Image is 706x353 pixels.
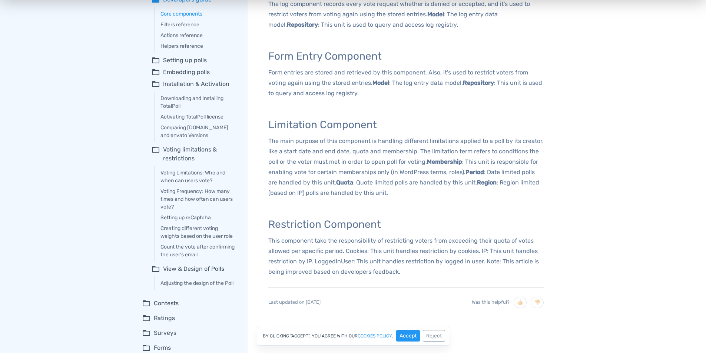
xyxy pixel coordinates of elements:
b: Membership [427,158,462,165]
p: This component take the responsibility of restricting voters from exceeding their quota of votes ... [268,236,544,277]
a: Count the vote after confirming the user’s email [160,243,237,259]
span: folder_open [151,68,160,77]
span: Was this helpful? [472,299,510,304]
div: Last updated on [DATE] [268,287,544,317]
span: folder_open [151,56,160,65]
a: Actions reference [160,31,237,39]
b: Quota [336,179,353,186]
span: folder_open [151,264,160,273]
summary: folder_openInstallation & Activation [151,80,237,89]
a: cookies policy [358,334,392,338]
summary: folder_openVoting limitations & restrictions [151,145,237,163]
button: Accept [396,330,420,342]
summary: folder_openEmbedding polls [151,68,237,77]
a: Core components [160,10,237,18]
span: folder_open [142,314,151,323]
a: Comparing [DOMAIN_NAME] and envato Versions [160,124,237,139]
span: folder_open [151,145,160,163]
summary: folder_openForms [142,343,237,352]
a: Helpers reference [160,42,237,50]
h3: Limitation Component [268,119,544,131]
span: folder_open [142,343,151,352]
h3: Restriction Component [268,219,544,230]
b: Repository [463,79,494,86]
span: folder_open [151,80,160,89]
a: Setting up reCaptcha [160,214,237,222]
b: Repository [287,21,318,28]
summary: folder_openView & Design of Polls [151,264,237,273]
span: folder_open [142,299,151,308]
summary: folder_openRatings [142,314,237,323]
button: 👍🏻 [514,297,527,308]
div: By clicking "Accept", you agree with our . [257,326,449,346]
p: The main purpose of this component is handling different limitations applied to a poll by its cre... [268,136,544,198]
b: Model [427,11,444,18]
summary: folder_openContests [142,299,237,308]
b: Region [477,179,497,186]
a: Voting Limitations: Who and when can users vote? [160,169,237,184]
h3: Form Entry Component [268,51,544,62]
a: Adjusting the design of the Poll [160,279,237,287]
button: 👎🏻 [531,297,544,308]
a: Creating different voting weights based on the user role [160,224,237,240]
a: Voting Frequency: How many times and how often can users vote? [160,187,237,211]
p: Form entries are stored and retrieved by this component. Also, it's used to restrict voters from ... [268,67,544,99]
button: Reject [423,330,445,342]
b: Period [465,169,484,176]
a: Filters reference [160,21,237,29]
summary: folder_openSetting up polls [151,56,237,65]
b: Model [372,79,389,86]
a: Downloading and Installing TotalPoll [160,94,237,110]
a: Activating TotalPoll license [160,113,237,121]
